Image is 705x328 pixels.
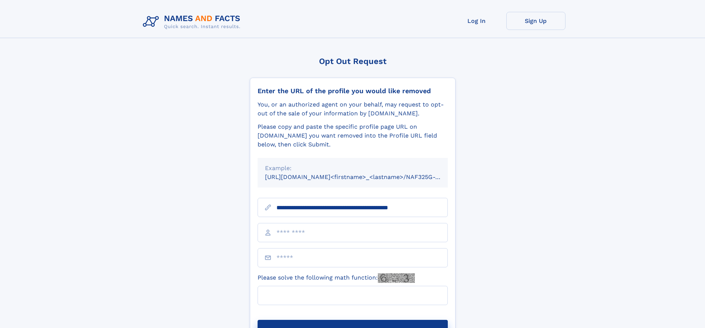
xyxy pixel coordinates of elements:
div: Example: [265,164,440,173]
label: Please solve the following math function: [258,273,415,283]
a: Log In [447,12,506,30]
div: You, or an authorized agent on your behalf, may request to opt-out of the sale of your informatio... [258,100,448,118]
div: Enter the URL of the profile you would like removed [258,87,448,95]
small: [URL][DOMAIN_NAME]<firstname>_<lastname>/NAF325G-xxxxxxxx [265,173,462,180]
div: Opt Out Request [250,57,456,66]
img: Logo Names and Facts [140,12,246,32]
div: Please copy and paste the specific profile page URL on [DOMAIN_NAME] you want removed into the Pr... [258,122,448,149]
a: Sign Up [506,12,565,30]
